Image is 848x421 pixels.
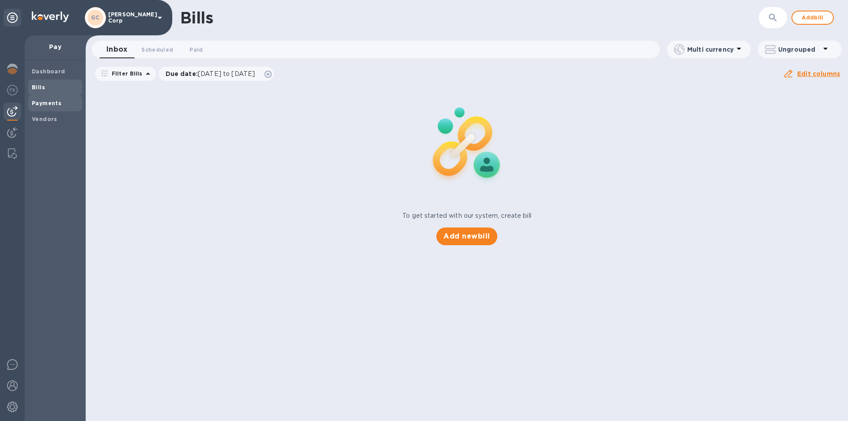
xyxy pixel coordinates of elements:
span: Inbox [106,43,127,56]
button: Add newbill [436,228,497,245]
p: Filter Bills [108,70,143,77]
p: Multi currency [687,45,734,54]
span: Paid [189,45,203,54]
b: Vendors [32,116,57,122]
b: Payments [32,100,61,106]
div: Due date:[DATE] to [DATE] [159,67,274,81]
h1: Bills [180,8,213,27]
span: [DATE] to [DATE] [198,70,255,77]
b: GC [91,14,100,21]
button: Addbill [791,11,834,25]
img: Logo [32,11,69,22]
b: Bills [32,84,45,91]
p: To get started with our system, create bill [402,211,531,220]
u: Edit columns [797,70,840,77]
p: [PERSON_NAME] Corp [108,11,152,24]
span: Add new bill [443,231,490,242]
img: Foreign exchange [7,85,18,95]
b: Dashboard [32,68,65,75]
p: Due date : [166,69,260,78]
span: Add bill [799,12,826,23]
p: Pay [32,42,79,51]
p: Ungrouped [778,45,820,54]
div: Pin categories [4,9,21,27]
span: Scheduled [141,45,173,54]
